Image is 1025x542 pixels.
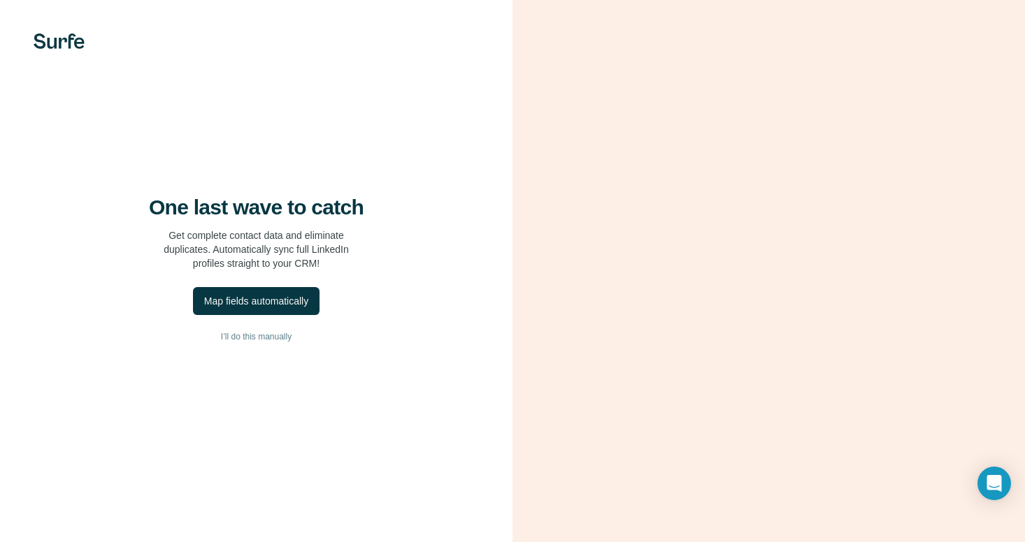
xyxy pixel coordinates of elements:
button: I’ll do this manually [28,326,485,347]
h4: One last wave to catch [149,195,364,220]
img: Surfe's logo [34,34,85,49]
button: Map fields automatically [193,287,320,315]
p: Get complete contact data and eliminate duplicates. Automatically sync full LinkedIn profiles str... [164,228,349,270]
div: Open Intercom Messenger [977,467,1011,500]
span: I’ll do this manually [221,330,292,343]
div: Map fields automatically [204,294,308,308]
